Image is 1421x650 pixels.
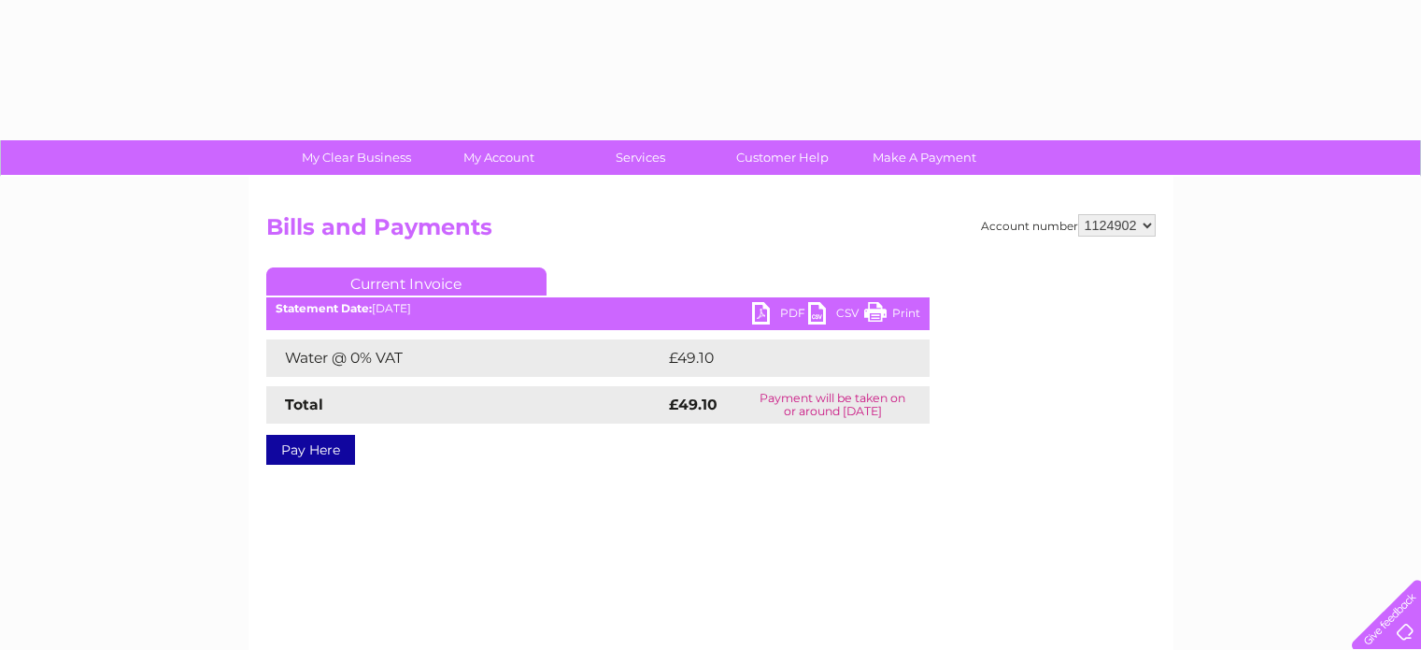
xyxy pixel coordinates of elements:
a: Customer Help [705,140,860,175]
a: PDF [752,302,808,329]
div: [DATE] [266,302,930,315]
a: Print [864,302,920,329]
strong: £49.10 [669,396,718,413]
a: My Clear Business [279,140,433,175]
a: CSV [808,302,864,329]
a: Pay Here [266,435,355,465]
a: Services [563,140,718,175]
a: My Account [421,140,576,175]
h2: Bills and Payments [266,214,1156,250]
td: £49.10 [664,339,890,377]
b: Statement Date: [276,301,372,315]
a: Make A Payment [847,140,1002,175]
td: Water @ 0% VAT [266,339,664,377]
td: Payment will be taken on or around [DATE] [736,386,930,424]
strong: Total [285,396,323,413]
a: Current Invoice [266,267,547,296]
div: Account number [981,214,1156,237]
